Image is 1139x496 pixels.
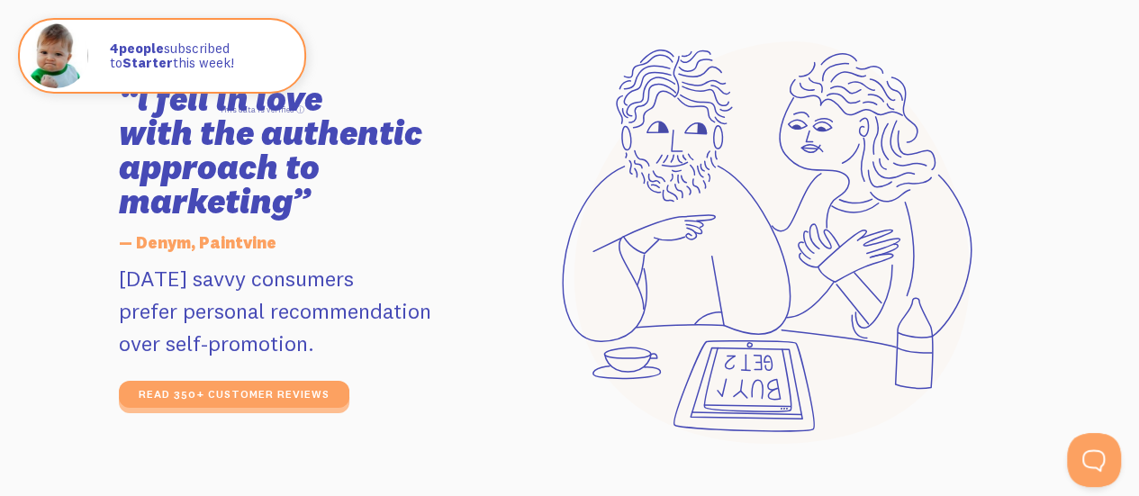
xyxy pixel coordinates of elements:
[110,40,164,57] strong: people
[119,381,349,408] a: read 350+ customer reviews
[122,54,173,71] strong: Starter
[119,224,482,262] h5: — Denym, Paintvine
[119,262,482,359] p: [DATE] savvy consumers prefer personal recommendation over self-promotion.
[119,82,482,219] h3: “i fell in love with the authentic approach to marketing”
[110,41,119,57] span: 4
[110,41,286,71] p: subscribed to this week!
[23,23,88,88] img: Fomo
[1067,433,1121,487] iframe: Help Scout Beacon - Open
[220,104,304,114] a: This data is verified ⓘ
